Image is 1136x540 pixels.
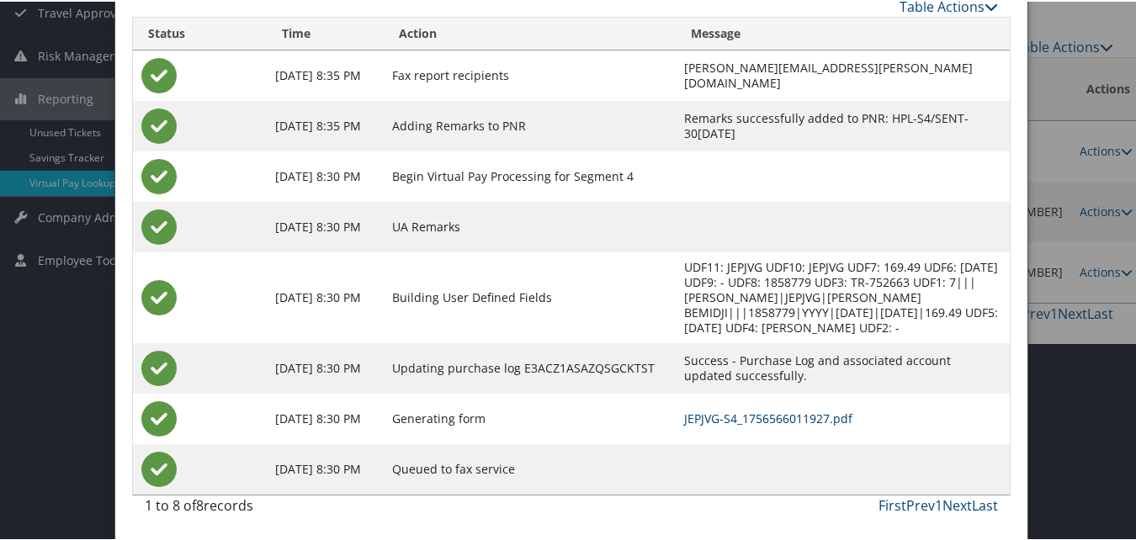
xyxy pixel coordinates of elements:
[676,341,1010,392] td: Success - Purchase Log and associated account updated successfully.
[384,442,676,493] td: Queued to fax service
[384,99,676,150] td: Adding Remarks to PNR
[133,16,267,49] th: Status: activate to sort column ascending
[267,16,384,49] th: Time: activate to sort column ascending
[267,442,384,493] td: [DATE] 8:30 PM
[267,150,384,200] td: [DATE] 8:30 PM
[384,150,676,200] td: Begin Virtual Pay Processing for Segment 4
[267,99,384,150] td: [DATE] 8:35 PM
[267,251,384,341] td: [DATE] 8:30 PM
[942,495,972,513] a: Next
[384,341,676,392] td: Updating purchase log E3ACZ1ASAZQSGCKTST
[906,495,935,513] a: Prev
[384,251,676,341] td: Building User Defined Fields
[879,495,906,513] a: First
[676,49,1010,99] td: [PERSON_NAME][EMAIL_ADDRESS][PERSON_NAME][DOMAIN_NAME]
[196,495,204,513] span: 8
[267,200,384,251] td: [DATE] 8:30 PM
[676,99,1010,150] td: Remarks successfully added to PNR: HPL-S4/SENT-30[DATE]
[267,49,384,99] td: [DATE] 8:35 PM
[676,251,1010,341] td: UDF11: JEPJVG UDF10: JEPJVG UDF7: 169.49 UDF6: [DATE] UDF9: - UDF8: 1858779 UDF3: TR-752663 UDF1:...
[384,200,676,251] td: UA Remarks
[676,16,1010,49] th: Message: activate to sort column ascending
[145,494,339,522] div: 1 to 8 of records
[935,495,942,513] a: 1
[267,392,384,442] td: [DATE] 8:30 PM
[384,49,676,99] td: Fax report recipients
[267,341,384,392] td: [DATE] 8:30 PM
[684,409,852,425] a: JEPJVG-S4_1756566011927.pdf
[384,16,676,49] th: Action: activate to sort column ascending
[384,392,676,442] td: Generating form
[972,495,998,513] a: Last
